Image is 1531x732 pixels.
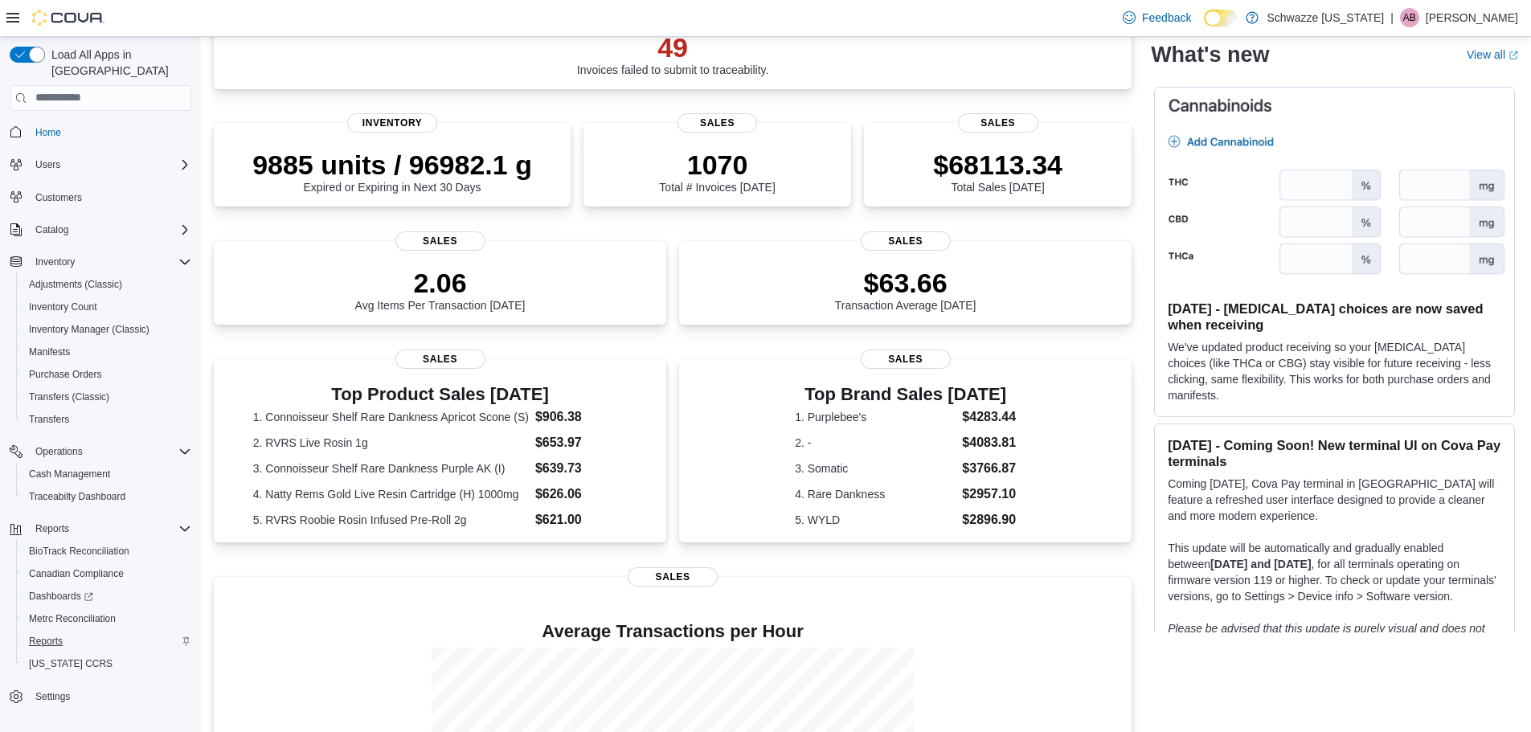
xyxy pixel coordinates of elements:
dt: 3. Somatic [795,460,956,476]
button: Traceabilty Dashboard [16,485,198,508]
button: Adjustments (Classic) [16,273,198,296]
a: Inventory Count [23,297,104,317]
div: Transaction Average [DATE] [835,267,976,312]
dt: 5. WYLD [795,512,956,528]
a: Settings [29,687,76,706]
p: 1070 [659,149,775,181]
span: Reports [29,519,191,538]
button: Catalog [29,220,75,239]
span: Transfers (Classic) [29,391,109,403]
strong: [DATE] and [DATE] [1210,558,1311,570]
p: 2.06 [355,267,526,299]
span: Dashboards [23,587,191,606]
span: Inventory [29,252,191,272]
span: Sales [395,231,485,251]
span: Inventory [347,113,437,133]
p: $63.66 [835,267,976,299]
dt: 5. RVRS Roobie Rosin Infused Pre-Roll 2g [253,512,529,528]
button: Manifests [16,341,198,363]
span: [US_STATE] CCRS [29,657,113,670]
a: View allExternal link [1467,48,1518,61]
h2: What's new [1151,42,1269,67]
button: [US_STATE] CCRS [16,652,198,675]
input: Dark Mode [1204,10,1238,27]
p: 49 [577,31,769,63]
div: Antonio Brooks [1400,8,1419,27]
span: Manifests [29,346,70,358]
button: Cash Management [16,463,198,485]
button: Metrc Reconciliation [16,607,198,630]
p: We've updated product receiving so your [MEDICAL_DATA] choices (like THCa or CBG) stay visible fo... [1168,339,1501,403]
span: Purchase Orders [29,368,102,381]
span: Transfers [23,410,191,429]
a: Dashboards [23,587,100,606]
button: Reports [3,517,198,540]
button: Reports [16,630,198,652]
span: Users [35,158,60,171]
span: Sales [958,113,1038,133]
span: Settings [35,690,70,703]
dt: 1. Purplebee's [795,409,956,425]
p: [PERSON_NAME] [1426,8,1518,27]
span: Operations [29,442,191,461]
p: Schwazze [US_STATE] [1267,8,1384,27]
span: Inventory Count [23,297,191,317]
button: Catalog [3,219,198,241]
p: $68113.34 [933,149,1062,181]
dt: 4. Rare Dankness [795,486,956,502]
button: Purchase Orders [16,363,198,386]
p: Coming [DATE], Cova Pay terminal in [GEOGRAPHIC_DATA] will feature a refreshed user interface des... [1168,476,1501,524]
span: AB [1403,8,1416,27]
span: Sales [628,567,718,587]
span: Sales [861,350,951,369]
span: Transfers (Classic) [23,387,191,407]
span: Inventory Count [29,301,97,313]
dt: 4. Natty Rems Gold Live Resin Cartridge (H) 1000mg [253,486,529,502]
button: Users [29,155,67,174]
button: Users [3,153,198,176]
dd: $621.00 [535,510,627,530]
span: Customers [29,187,191,207]
span: BioTrack Reconciliation [23,542,191,561]
a: Dashboards [16,585,198,607]
button: Customers [3,186,198,209]
p: | [1390,8,1394,27]
span: Catalog [35,223,68,236]
span: Adjustments (Classic) [23,275,191,294]
button: Inventory Count [16,296,198,318]
span: Adjustments (Classic) [29,278,122,291]
dt: 2. - [795,435,956,451]
a: BioTrack Reconciliation [23,542,136,561]
button: Inventory [29,252,81,272]
span: Metrc Reconciliation [23,609,191,628]
div: Avg Items Per Transaction [DATE] [355,267,526,312]
span: Load All Apps in [GEOGRAPHIC_DATA] [45,47,191,79]
span: Manifests [23,342,191,362]
span: BioTrack Reconciliation [29,545,129,558]
span: Home [29,122,191,142]
a: Cash Management [23,464,117,484]
span: Reports [35,522,69,535]
dd: $3766.87 [962,459,1016,478]
span: Reports [23,632,191,651]
dt: 1. Connoisseur Shelf Rare Dankness Apricot Scone (S) [253,409,529,425]
a: [US_STATE] CCRS [23,654,119,673]
a: Adjustments (Classic) [23,275,129,294]
span: Users [29,155,191,174]
dd: $906.38 [535,407,627,427]
button: Operations [29,442,89,461]
h3: [DATE] - [MEDICAL_DATA] choices are now saved when receiving [1168,301,1501,333]
span: Sales [395,350,485,369]
span: Metrc Reconciliation [29,612,116,625]
span: Operations [35,445,83,458]
dd: $626.06 [535,485,627,504]
a: Inventory Manager (Classic) [23,320,156,339]
button: Canadian Compliance [16,562,198,585]
h3: [DATE] - Coming Soon! New terminal UI on Cova Pay terminals [1168,437,1501,469]
span: Customers [35,191,82,204]
a: Feedback [1116,2,1197,34]
dt: 3. Connoisseur Shelf Rare Dankness Purple AK (I) [253,460,529,476]
a: Metrc Reconciliation [23,609,122,628]
span: Inventory [35,256,75,268]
